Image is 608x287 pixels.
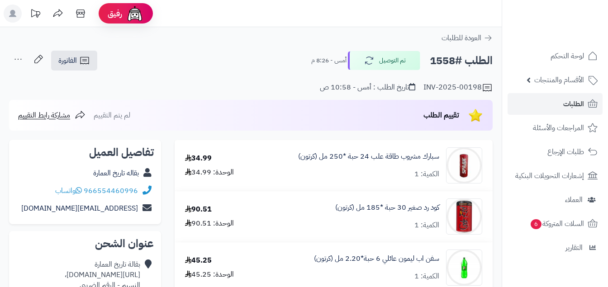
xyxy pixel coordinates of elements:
[298,151,439,162] a: سبارك مشروب طاقة علب 24 حبة *250 مل (كرتون)
[530,217,584,230] span: السلات المتروكة
[446,249,482,286] img: 1747541306-e6e5e2d5-9b67-463e-b81b-59a02ee4-90x90.jpg
[508,237,603,259] a: التقارير
[508,213,603,235] a: السلات المتروكة6
[534,74,584,86] span: الأقسام والمنتجات
[320,82,415,93] div: تاريخ الطلب : أمس - 10:58 ص
[16,147,154,158] h2: تفاصيل العميل
[185,153,212,164] div: 34.99
[414,169,439,179] div: الكمية: 1
[93,168,139,179] a: بقاله تاريخ العمارة
[414,220,439,231] div: الكمية: 1
[311,56,347,65] small: أمس - 8:26 م
[423,110,459,121] span: تقييم الطلب
[335,202,439,213] a: كود رد صغير 30 حبة *185 مل (كرتون)
[84,185,138,196] a: 966554460996
[21,203,138,214] a: [EMAIL_ADDRESS][DOMAIN_NAME]
[18,110,70,121] span: مشاركة رابط التقييم
[446,147,482,183] img: 1747517517-f85b5201-d493-429b-b138-9978c401-90x90.jpg
[126,5,144,23] img: ai-face.png
[18,110,85,121] a: مشاركة رابط التقييم
[442,33,481,43] span: العودة للطلبات
[515,169,584,182] span: إشعارات التحويلات البنكية
[185,269,234,280] div: الوحدة: 45.25
[185,204,212,215] div: 90.51
[423,82,493,93] div: INV-2025-00198
[430,52,493,70] h2: الطلب #1558
[508,93,603,115] a: الطلبات
[551,50,584,62] span: لوحة التحكم
[108,8,122,19] span: رفيق
[414,271,439,282] div: الكمية: 1
[547,146,584,158] span: طلبات الإرجاع
[508,141,603,163] a: طلبات الإرجاع
[508,117,603,139] a: المراجعات والأسئلة
[185,218,234,229] div: الوحدة: 90.51
[51,51,97,71] a: الفاتورة
[508,165,603,187] a: إشعارات التحويلات البنكية
[546,21,599,40] img: logo-2.png
[185,167,234,178] div: الوحدة: 34.99
[94,110,130,121] span: لم يتم التقييم
[508,45,603,67] a: لوحة التحكم
[24,5,47,25] a: تحديثات المنصة
[533,122,584,134] span: المراجعات والأسئلة
[565,241,583,254] span: التقارير
[563,98,584,110] span: الطلبات
[55,185,82,196] a: واتساب
[58,55,77,66] span: الفاتورة
[185,255,212,266] div: 45.25
[314,254,439,264] a: سفن اب ليمون عائلي 6 حبة*2.20 مل (كرتون)
[16,238,154,249] h2: عنوان الشحن
[446,198,482,235] img: 1747536337-61lY7EtfpmL._AC_SL1500-90x90.jpg
[508,189,603,211] a: العملاء
[565,193,583,206] span: العملاء
[531,219,541,229] span: 6
[348,51,420,70] button: تم التوصيل
[442,33,493,43] a: العودة للطلبات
